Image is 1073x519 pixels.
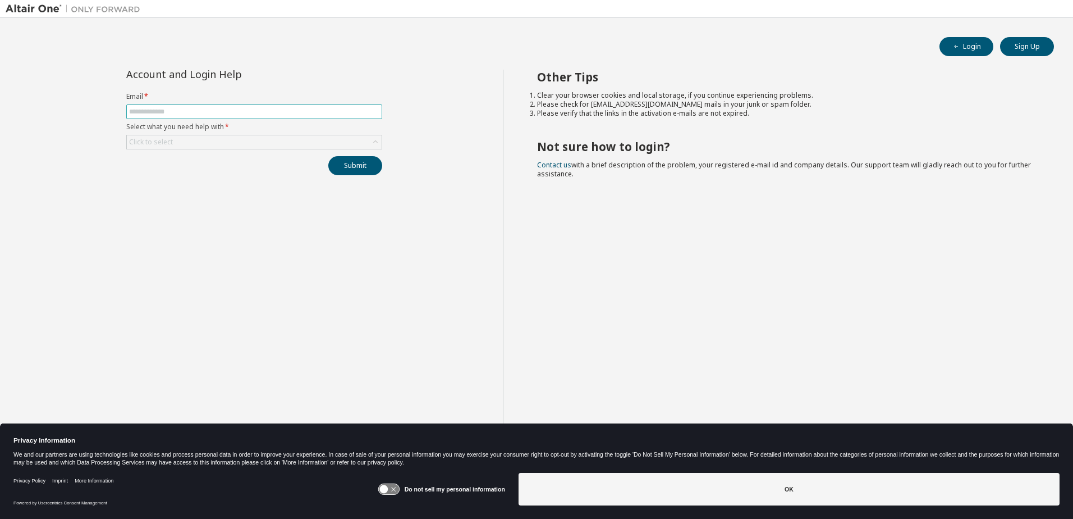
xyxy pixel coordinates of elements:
h2: Not sure how to login? [537,139,1034,154]
div: Click to select [127,135,382,149]
label: Select what you need help with [126,122,382,131]
div: Click to select [129,138,173,147]
button: Sign Up [1000,37,1054,56]
li: Please check for [EMAIL_ADDRESS][DOMAIN_NAME] mails in your junk or spam folder. [537,100,1034,109]
li: Please verify that the links in the activation e-mails are not expired. [537,109,1034,118]
li: Clear your browser cookies and local storage, if you continue experiencing problems. [537,91,1034,100]
span: with a brief description of the problem, your registered e-mail id and company details. Our suppo... [537,160,1031,179]
button: Submit [328,156,382,175]
img: Altair One [6,3,146,15]
div: Account and Login Help [126,70,331,79]
a: Contact us [537,160,571,170]
button: Login [939,37,993,56]
label: Email [126,92,382,101]
h2: Other Tips [537,70,1034,84]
